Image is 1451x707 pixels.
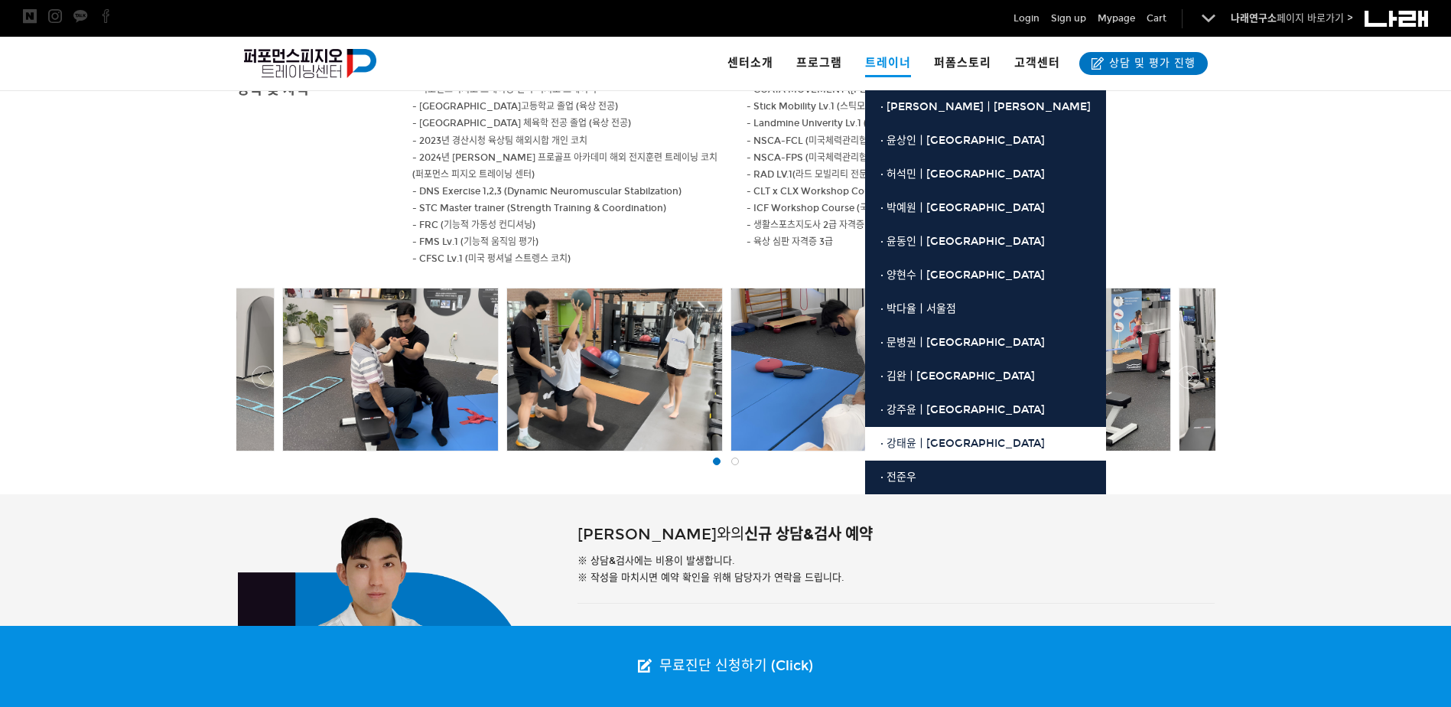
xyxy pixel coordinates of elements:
a: · 윤동인ㅣ[GEOGRAPHIC_DATA] [865,225,1106,259]
span: - Landmine Univerity Lv.1 (랜드마인유니버시티) [747,118,945,129]
a: 상담 및 평가 진행 [1079,52,1208,75]
span: - DNS Exercise 1,2,3 (Dynamic Neuromuscular Stabilzation) [412,186,682,197]
span: - [GEOGRAPHIC_DATA]고등학교 졸업 (육상 전공) [412,101,618,112]
strong: 나래연구소 [1231,12,1277,24]
span: - 생활스포츠지도사 2급 자격증 [747,220,864,230]
a: · 윤상인ㅣ[GEOGRAPHIC_DATA] [865,124,1106,158]
span: 퍼폼스토리 [934,56,991,70]
span: · 강주윤ㅣ[GEOGRAPHIC_DATA] [880,403,1045,416]
span: · 박예원ㅣ[GEOGRAPHIC_DATA] [880,201,1045,214]
span: - NSCA-FCL (미국체력관리협회 웨이트리프팅 전문가과정) [747,135,976,146]
span: - CFSC Lv.1 (미국 펑셔널 스트렝스 코치) [412,253,571,264]
span: · 강태윤ㅣ[GEOGRAPHIC_DATA] [880,437,1045,450]
a: · [PERSON_NAME]ㅣ[PERSON_NAME] [865,90,1106,124]
a: · 김완ㅣ[GEOGRAPHIC_DATA] [865,360,1106,393]
span: 고객센터 [1014,56,1060,70]
span: - NSCA-FPS (미국체력관리협회 기능적 플라이오메트릭 전문가과정) [747,152,1012,163]
span: 신규 상담&검사 예약 [744,525,873,543]
span: (퍼포먼스 피지오 트레이닝 센터) [412,169,535,180]
span: - Stick Mobility Lv.1 (스틱모빌리티) [747,101,893,112]
p: ※ 상담&검사에는 비용이 발생합니다. [577,552,1215,569]
span: - RAD LV.1(라드 모빌리티 전문가과정) [747,169,896,180]
span: - ICF Workshop Course (국제기능장애분류) [747,203,930,213]
span: 트레이너 [865,50,911,77]
a: · 문병권ㅣ[GEOGRAPHIC_DATA] [865,326,1106,360]
a: Cart [1147,11,1166,26]
a: 센터소개 [716,37,785,90]
a: · 전준우 [865,461,1106,494]
span: - FRC (기능적 가동성 컨디셔닝) [412,220,535,230]
a: Sign up [1051,11,1086,26]
a: · 박다율ㅣ서울점 [865,292,1106,326]
span: · 김완ㅣ[GEOGRAPHIC_DATA] [880,370,1035,383]
span: 프로그램 [796,56,842,70]
span: · 전준우 [880,471,916,484]
span: · [PERSON_NAME]ㅣ[PERSON_NAME] [880,100,1091,113]
span: - [GEOGRAPHIC_DATA] 체육학 전공 졸업 (육상 전공) [412,118,631,129]
a: 고객센터 [1003,37,1072,90]
a: Login [1013,11,1039,26]
span: · 문병권ㅣ[GEOGRAPHIC_DATA] [880,336,1045,349]
a: Mypage [1098,11,1135,26]
a: 프로그램 [785,37,854,90]
a: 무료진단 신청하기 (Click) [623,626,828,707]
span: 상담 및 평가 진행 [1105,56,1196,71]
a: · 강태윤ㅣ[GEOGRAPHIC_DATA] [865,427,1106,461]
span: [PERSON_NAME]와의 [577,525,744,543]
a: 나래연구소페이지 바로가기 > [1231,12,1353,24]
p: ※ 작성을 마치시면 예약 확인을 위해 담당자가 연락을 드립니다. [577,569,1215,586]
span: - CLT x CLX Workshop Course [747,186,884,197]
span: - 2023년 경산시청 육상팀 해외시합 개인 코치 [412,135,587,146]
span: - FMS Lv.1 (기능적 움직임 평가) [412,236,538,247]
span: - STC Master trainer (Strength Training & Coordination) [412,203,666,213]
span: · 허석민ㅣ[GEOGRAPHIC_DATA] [880,168,1045,181]
span: · 박다율ㅣ서울점 [880,302,956,315]
span: 센터소개 [727,56,773,70]
span: · 윤동인ㅣ[GEOGRAPHIC_DATA] [880,235,1045,248]
span: - 육상 심판 자격증 3급 [747,236,833,247]
a: · 양현수ㅣ[GEOGRAPHIC_DATA] [865,259,1106,292]
a: · 허석민ㅣ[GEOGRAPHIC_DATA] [865,158,1106,191]
a: · 박예원ㅣ[GEOGRAPHIC_DATA] [865,191,1106,225]
span: · 윤상인ㅣ[GEOGRAPHIC_DATA] [880,134,1045,147]
span: 경력 및 자격 [236,81,309,98]
a: 퍼폼스토리 [922,37,1003,90]
a: · 강주윤ㅣ[GEOGRAPHIC_DATA] [865,393,1106,427]
span: · 양현수ㅣ[GEOGRAPHIC_DATA] [880,269,1045,282]
span: - 2024년 [PERSON_NAME] 프로골프 아카데미 해외 전지훈련 트레이닝 코치 [412,152,717,163]
a: 트레이너 [854,37,922,90]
